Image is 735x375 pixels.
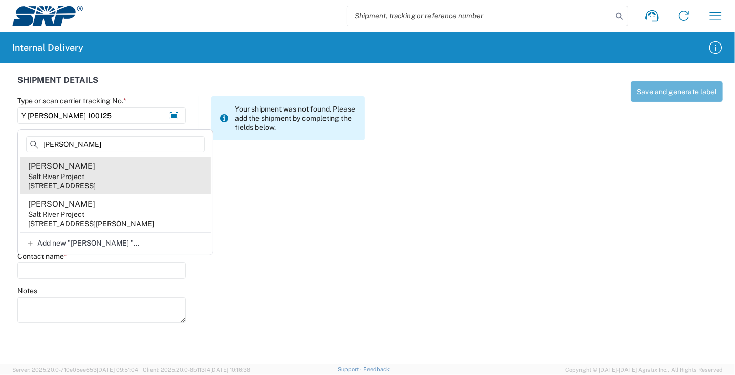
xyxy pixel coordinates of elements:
[17,252,67,261] label: Contact name
[338,366,363,372] a: Support
[210,367,250,373] span: [DATE] 10:16:38
[28,161,95,172] div: [PERSON_NAME]
[28,198,95,210] div: [PERSON_NAME]
[363,366,390,372] a: Feedback
[28,172,84,181] div: Salt River Project
[28,181,96,190] div: [STREET_ADDRESS]
[12,41,83,54] h2: Internal Delivery
[347,6,612,26] input: Shipment, tracking or reference number
[28,210,84,219] div: Salt River Project
[565,365,723,374] span: Copyright © [DATE]-[DATE] Agistix Inc., All Rights Reserved
[235,104,357,132] span: Your shipment was not found. Please add the shipment by completing the fields below.
[17,286,37,295] label: Notes
[12,367,138,373] span: Server: 2025.20.0-710e05ee653
[28,219,154,228] div: [STREET_ADDRESS][PERSON_NAME]
[12,6,83,26] img: srp
[37,238,139,248] span: Add new "[PERSON_NAME] "...
[17,96,126,105] label: Type or scan carrier tracking No.
[143,367,250,373] span: Client: 2025.20.0-8b113f4
[97,367,138,373] span: [DATE] 09:51:04
[17,76,365,96] div: SHIPMENT DETAILS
